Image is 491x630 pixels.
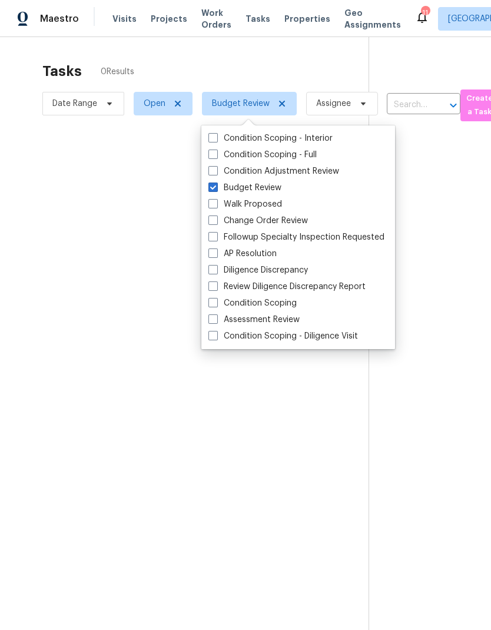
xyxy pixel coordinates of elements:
label: Condition Scoping - Interior [208,132,333,144]
label: Followup Specialty Inspection Requested [208,231,384,243]
label: Condition Scoping [208,297,297,309]
label: Review Diligence Discrepancy Report [208,281,366,293]
label: Budget Review [208,182,281,194]
label: Condition Scoping - Diligence Visit [208,330,358,342]
label: Condition Scoping - Full [208,149,317,161]
label: Walk Proposed [208,198,282,210]
label: Condition Adjustment Review [208,165,339,177]
label: Diligence Discrepancy [208,264,308,276]
label: AP Resolution [208,248,277,260]
label: Assessment Review [208,314,300,326]
div: 11 [421,7,429,19]
label: Change Order Review [208,215,308,227]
